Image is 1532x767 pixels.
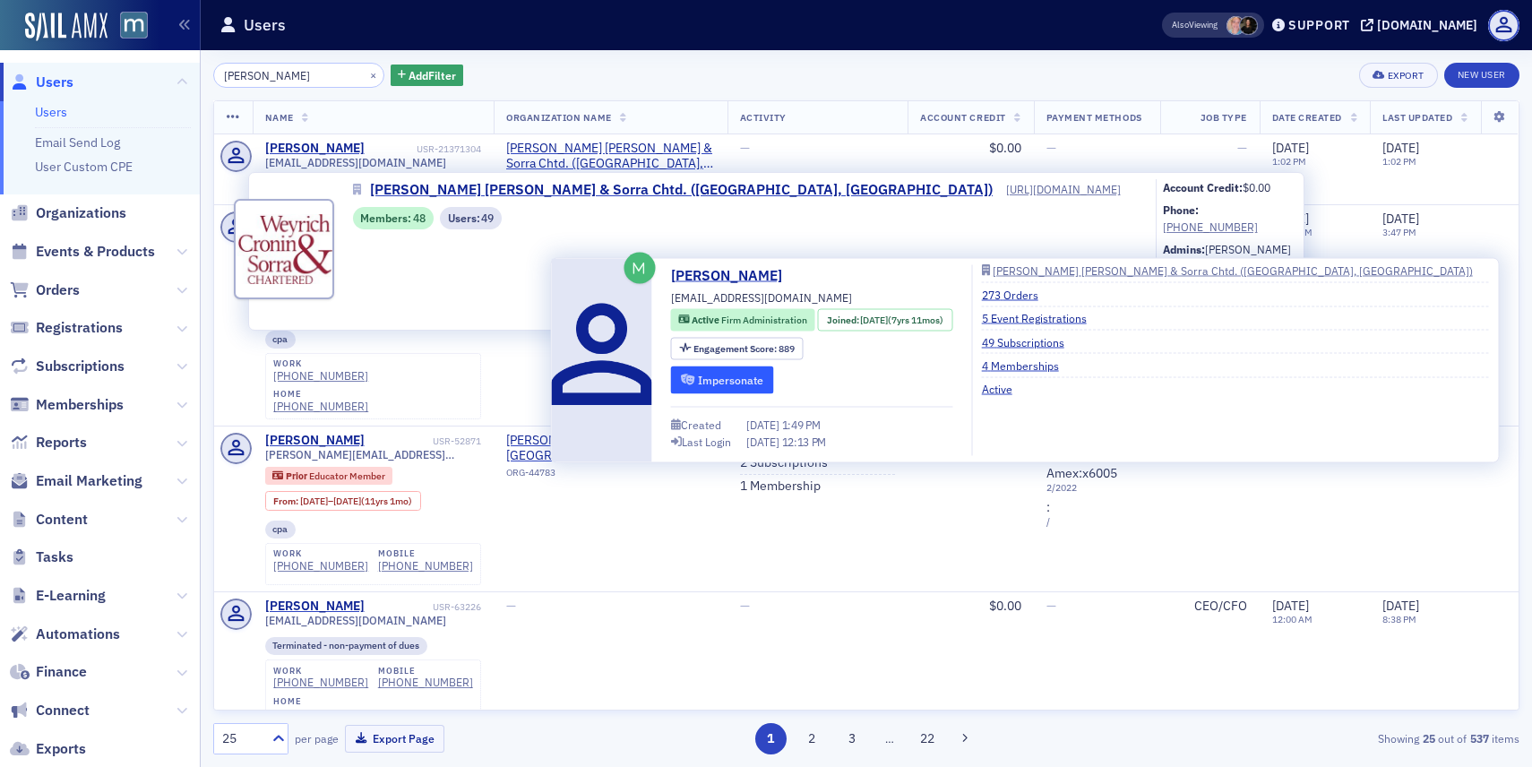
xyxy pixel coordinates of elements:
div: [PHONE_NUMBER] [273,400,368,413]
span: Content [36,510,88,530]
div: ORG-44783 [506,467,715,485]
span: Add Filter [409,67,456,83]
div: Terminated - non-payment of dues [265,637,428,655]
div: work [273,358,368,369]
span: Users : [448,210,482,226]
div: Export [1388,71,1424,81]
span: [DATE] [746,418,782,432]
div: home [273,389,368,400]
div: Support [1288,17,1350,33]
a: Users [35,104,67,120]
span: Email Marketing [36,471,142,491]
a: [PHONE_NUMBER] [273,369,368,383]
button: 2 [796,723,827,754]
div: Created [681,420,721,430]
div: Showing out of items [1097,730,1519,746]
span: — [1046,140,1056,156]
span: Orders [36,280,80,300]
span: — [506,598,516,614]
div: USR-52871 [367,435,481,447]
button: Impersonate [671,366,774,393]
a: Organizations [10,203,126,223]
button: 22 [912,723,943,754]
a: [PERSON_NAME] [PERSON_NAME] & Sorra Chtd. ([GEOGRAPHIC_DATA], [GEOGRAPHIC_DATA]) [982,265,1489,276]
span: Lauren McDonough [1239,16,1258,35]
span: Prior [286,470,309,482]
strong: 537 [1467,730,1492,746]
span: Last Updated [1382,111,1452,124]
a: Registrations [10,318,123,338]
b: Phone: [1163,203,1199,217]
span: Name [265,111,294,124]
div: cpa [265,331,297,349]
button: AddFilter [391,65,464,87]
div: USR-63226 [367,601,481,613]
span: Subscriptions [36,357,125,376]
a: Prior Educator Member [272,470,384,481]
div: (7yrs 11mos) [860,313,943,327]
div: Engagement Score: 889 [671,337,804,359]
button: 1 [755,723,787,754]
a: [PHONE_NUMBER] [273,707,368,720]
a: Automations [10,625,120,644]
div: – (11yrs 1mo) [300,496,412,507]
a: [PHONE_NUMBER] [273,559,368,573]
span: Viewing [1172,19,1218,31]
button: × [366,66,382,82]
span: Engagement Score : [693,341,779,354]
a: E-Learning [10,586,106,606]
img: SailAMX [120,12,148,39]
a: Email Marketing [10,471,142,491]
a: [PERSON_NAME] [265,599,365,615]
span: — [1046,598,1056,614]
button: Export [1359,63,1437,88]
time: 3:47 PM [1382,226,1416,238]
a: 1 Membership [740,478,821,495]
span: Account Credit [920,111,1005,124]
span: [PERSON_NAME] [PERSON_NAME] & Sorra Chtd. ([GEOGRAPHIC_DATA], [GEOGRAPHIC_DATA]) [370,179,993,201]
span: Organizations [36,203,126,223]
div: Also [1172,19,1189,30]
a: [PHONE_NUMBER] [378,559,473,573]
span: Dee Sullivan [1226,16,1245,35]
time: 1:02 PM [1382,155,1416,168]
div: [PERSON_NAME] [265,141,365,157]
div: work [273,548,368,559]
span: [DATE] [333,495,361,507]
div: mobile [378,548,473,559]
span: [PERSON_NAME][EMAIL_ADDRESS][PERSON_NAME][DOMAIN_NAME] [265,448,481,461]
div: Last Login [682,436,731,446]
span: Active [692,314,721,326]
div: mobile [378,666,473,677]
span: Reports [36,433,87,452]
div: [PERSON_NAME] [265,433,365,449]
span: [EMAIL_ADDRESS][DOMAIN_NAME] [265,156,446,169]
strong: 25 [1419,730,1438,746]
span: [DATE] [1382,211,1419,227]
span: Activity [740,111,787,124]
span: Job Type [1201,111,1247,124]
span: 12:13 PM [782,434,827,448]
span: Weyrich Cronin & Sorra Chtd. (Cockeysville, MD) [506,141,715,172]
a: Active Firm Administration [678,313,806,327]
span: [DATE] [300,495,328,507]
span: 1:49 PM [782,418,821,432]
span: Date Created [1272,111,1342,124]
span: [EMAIL_ADDRESS][DOMAIN_NAME] [265,614,446,627]
a: 5 Event Registrations [982,310,1100,326]
span: Finance [36,662,87,682]
div: [PHONE_NUMBER] [1163,219,1295,235]
span: : [1046,499,1050,515]
button: [DOMAIN_NAME] [1361,19,1484,31]
button: Export Page [345,725,444,753]
a: Email Send Log [35,134,120,151]
div: [PERSON_NAME] [PERSON_NAME] & Sorra Chtd. ([GEOGRAPHIC_DATA], [GEOGRAPHIC_DATA]) [993,265,1473,275]
a: [PERSON_NAME] [PERSON_NAME] & Sorra Chtd. ([GEOGRAPHIC_DATA], [GEOGRAPHIC_DATA]) [506,141,715,172]
span: Montgomery College (Rockville, MD) [506,433,715,464]
span: Registrations [36,318,123,338]
a: [PERSON_NAME] [1205,241,1291,257]
a: 273 Orders [982,286,1052,302]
